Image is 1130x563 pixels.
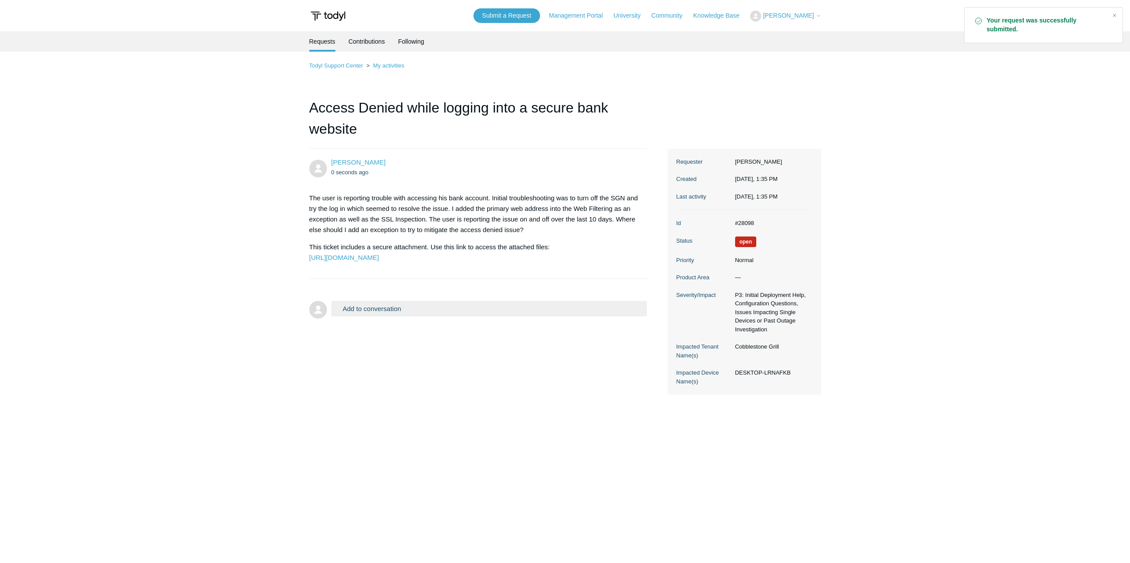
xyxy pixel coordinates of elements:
strong: Your request was successfully submitted. [987,16,1105,34]
dd: — [731,273,812,282]
dd: #28098 [731,219,812,228]
dd: Cobblestone Grill [731,342,812,351]
dt: Impacted Tenant Name(s) [676,342,731,360]
time: 09/12/2025, 13:35 [735,176,778,182]
time: 09/12/2025, 13:35 [735,193,778,200]
a: Todyl Support Center [309,62,363,69]
a: Community [651,11,691,20]
dt: Status [676,236,731,245]
p: This ticket includes a secure attachment. Use this link to access the attached files: [309,242,638,263]
dt: Priority [676,256,731,265]
li: My activities [364,62,404,69]
span: Aaron aaron [331,158,386,166]
dd: DESKTOP-LRNAFKB [731,368,812,377]
h1: Access Denied while logging into a secure bank website [309,97,647,149]
dt: Product Area [676,273,731,282]
li: Todyl Support Center [309,62,365,69]
a: [PERSON_NAME] [331,158,386,166]
a: Contributions [349,31,385,52]
dt: Severity/Impact [676,291,731,300]
a: University [613,11,649,20]
dd: P3: Initial Deployment Help, Configuration Questions, Issues Impacting Single Devices or Past Out... [731,291,812,334]
dd: Normal [731,256,812,265]
a: Knowledge Base [693,11,748,20]
li: Requests [309,31,335,52]
a: My activities [373,62,404,69]
p: The user is reporting trouble with accessing his bank account. Initial troubleshooting was to tur... [309,193,638,235]
button: [PERSON_NAME] [750,11,821,22]
a: Submit a Request [473,8,540,23]
dt: Created [676,175,731,184]
dt: Impacted Device Name(s) [676,368,731,386]
dt: Last activity [676,192,731,201]
dt: Id [676,219,731,228]
a: Following [398,31,424,52]
div: Close [1108,9,1121,22]
img: Todyl Support Center Help Center home page [309,8,347,24]
button: Add to conversation [331,301,647,316]
time: 09/12/2025, 13:35 [331,169,369,176]
dt: Requester [676,158,731,166]
dd: [PERSON_NAME] [731,158,812,166]
a: [URL][DOMAIN_NAME] [309,254,379,261]
span: We are working on a response for you [735,236,757,247]
span: [PERSON_NAME] [763,12,814,19]
a: Management Portal [549,11,612,20]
